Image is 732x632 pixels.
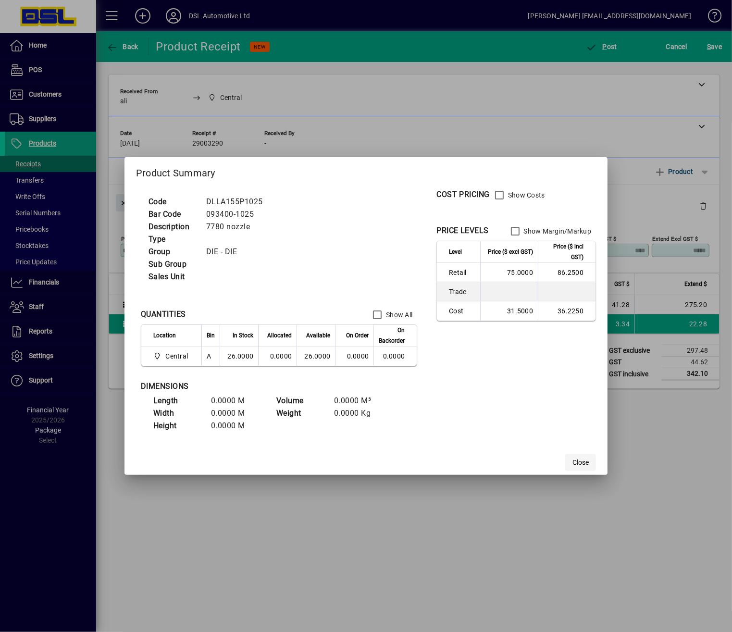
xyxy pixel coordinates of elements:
[201,196,274,208] td: DLLA155P1025
[538,301,596,321] td: 36.2250
[165,351,188,361] span: Central
[306,330,330,341] span: Available
[206,420,264,432] td: 0.0000 M
[538,263,596,282] td: 86.2500
[449,268,475,277] span: Retail
[506,190,545,200] label: Show Costs
[144,258,201,271] td: Sub Group
[258,347,297,366] td: 0.0000
[272,407,329,420] td: Weight
[201,221,274,233] td: 7780 nozzle
[346,330,369,341] span: On Order
[141,381,381,392] div: DIMENSIONS
[449,287,475,297] span: Trade
[144,233,201,246] td: Type
[329,407,387,420] td: 0.0000 Kg
[144,246,201,258] td: Group
[449,306,475,316] span: Cost
[124,157,608,185] h2: Product Summary
[436,189,490,200] div: COST PRICING
[449,247,462,257] span: Level
[149,407,206,420] td: Width
[206,407,264,420] td: 0.0000 M
[141,309,186,320] div: QUANTITIES
[149,395,206,407] td: Length
[149,420,206,432] td: Height
[436,225,489,236] div: PRICE LEVELS
[153,330,176,341] span: Location
[488,247,533,257] span: Price ($ excl GST)
[144,196,201,208] td: Code
[565,454,596,471] button: Close
[379,325,405,346] span: On Backorder
[373,347,417,366] td: 0.0000
[220,347,258,366] td: 26.0000
[206,395,264,407] td: 0.0000 M
[201,347,220,366] td: A
[543,241,583,262] span: Price ($ incl GST)
[384,310,412,320] label: Show All
[267,330,292,341] span: Allocated
[480,301,538,321] td: 31.5000
[272,395,329,407] td: Volume
[297,347,335,366] td: 26.0000
[144,208,201,221] td: Bar Code
[233,330,253,341] span: In Stock
[480,263,538,282] td: 75.0000
[144,271,201,283] td: Sales Unit
[329,395,387,407] td: 0.0000 M³
[153,350,192,362] span: Central
[201,246,274,258] td: DIE - DIE
[144,221,201,233] td: Description
[207,330,215,341] span: Bin
[201,208,274,221] td: 093400-1025
[347,352,369,360] span: 0.0000
[522,226,592,236] label: Show Margin/Markup
[572,458,589,468] span: Close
